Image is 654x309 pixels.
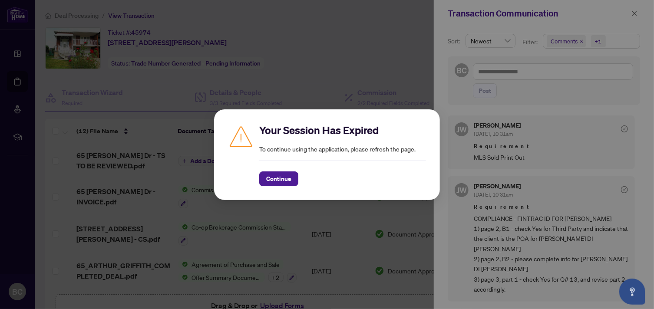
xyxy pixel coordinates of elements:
[259,171,298,186] button: Continue
[259,123,426,186] div: To continue using the application, please refresh the page.
[228,123,254,149] img: Caution icon
[619,279,645,305] button: Open asap
[266,172,291,186] span: Continue
[259,123,426,137] h2: Your Session Has Expired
